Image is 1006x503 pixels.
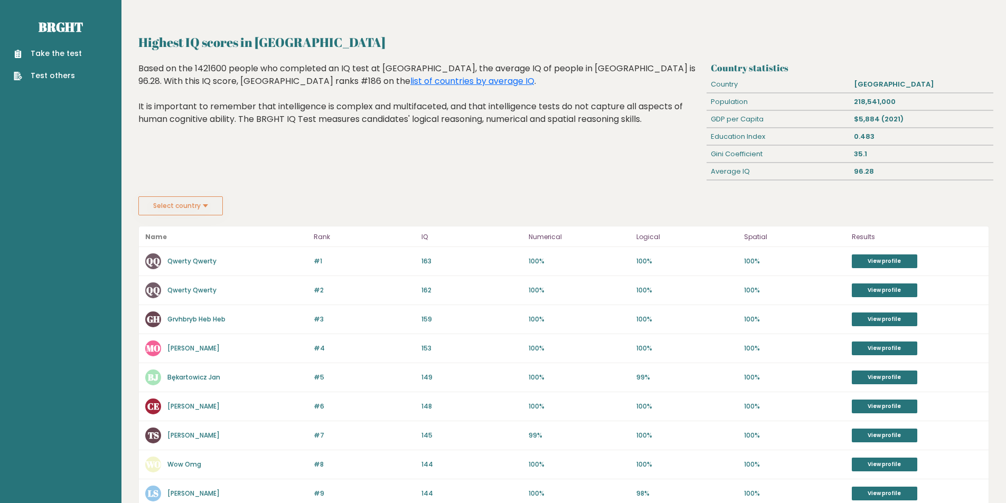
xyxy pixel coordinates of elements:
[707,93,850,110] div: Population
[744,489,845,498] p: 100%
[421,402,523,411] p: 148
[314,286,415,295] p: #2
[167,402,220,411] a: [PERSON_NAME]
[744,257,845,266] p: 100%
[421,431,523,440] p: 145
[744,373,845,382] p: 100%
[147,400,159,412] text: CE
[636,460,738,469] p: 100%
[529,373,630,382] p: 100%
[145,458,161,470] text: WO
[852,283,917,297] a: View profile
[314,344,415,353] p: #4
[852,371,917,384] a: View profile
[529,431,630,440] p: 99%
[138,33,989,52] h2: Highest IQ scores in [GEOGRAPHIC_DATA]
[14,70,82,81] a: Test others
[850,146,993,163] div: 35.1
[421,286,523,295] p: 162
[314,257,415,266] p: #1
[636,373,738,382] p: 99%
[39,18,83,35] a: Brght
[529,315,630,324] p: 100%
[850,163,993,180] div: 96.28
[146,284,160,296] text: QQ
[167,489,220,498] a: [PERSON_NAME]
[529,489,630,498] p: 100%
[314,315,415,324] p: #3
[636,286,738,295] p: 100%
[148,371,158,383] text: BJ
[744,286,845,295] p: 100%
[148,429,159,441] text: TS
[167,257,217,265] a: Qwerty Qwerty
[421,460,523,469] p: 144
[167,315,225,324] a: Grvhbryb Heb Heb
[744,315,845,324] p: 100%
[167,286,217,295] a: Qwerty Qwerty
[744,460,845,469] p: 100%
[744,431,845,440] p: 100%
[314,373,415,382] p: #5
[167,431,220,440] a: [PERSON_NAME]
[421,231,523,243] p: IQ
[850,111,993,128] div: $5,884 (2021)
[529,402,630,411] p: 100%
[636,489,738,498] p: 98%
[852,429,917,442] a: View profile
[146,255,160,267] text: QQ
[314,460,415,469] p: #8
[707,163,850,180] div: Average IQ
[314,402,415,411] p: #6
[636,315,738,324] p: 100%
[314,231,415,243] p: Rank
[711,62,989,73] h3: Country statistics
[146,342,161,354] text: MO
[707,146,850,163] div: Gini Coefficient
[147,313,160,325] text: GH
[636,431,738,440] p: 100%
[421,489,523,498] p: 144
[850,93,993,110] div: 218,541,000
[529,286,630,295] p: 100%
[529,231,630,243] p: Numerical
[852,400,917,413] a: View profile
[138,196,223,215] button: Select country
[850,76,993,93] div: [GEOGRAPHIC_DATA]
[410,75,534,87] a: list of countries by average IQ
[707,76,850,93] div: Country
[421,315,523,324] p: 159
[314,489,415,498] p: #9
[636,344,738,353] p: 100%
[850,128,993,145] div: 0.483
[852,341,917,355] a: View profile
[167,460,201,469] a: Wow Omg
[707,111,850,128] div: GDP per Capita
[529,344,630,353] p: 100%
[529,257,630,266] p: 100%
[852,312,917,326] a: View profile
[852,231,982,243] p: Results
[707,128,850,145] div: Education Index
[636,257,738,266] p: 100%
[852,254,917,268] a: View profile
[314,431,415,440] p: #7
[138,62,703,141] div: Based on the 1421600 people who completed an IQ test at [GEOGRAPHIC_DATA], the average IQ of peop...
[636,402,738,411] p: 100%
[744,231,845,243] p: Spatial
[852,487,917,500] a: View profile
[744,402,845,411] p: 100%
[636,231,738,243] p: Logical
[145,232,167,241] b: Name
[14,48,82,59] a: Take the test
[421,373,523,382] p: 149
[421,344,523,353] p: 153
[167,373,220,382] a: Bękartowicz Jan
[852,458,917,471] a: View profile
[167,344,220,353] a: [PERSON_NAME]
[529,460,630,469] p: 100%
[148,487,158,499] text: LS
[421,257,523,266] p: 163
[744,344,845,353] p: 100%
